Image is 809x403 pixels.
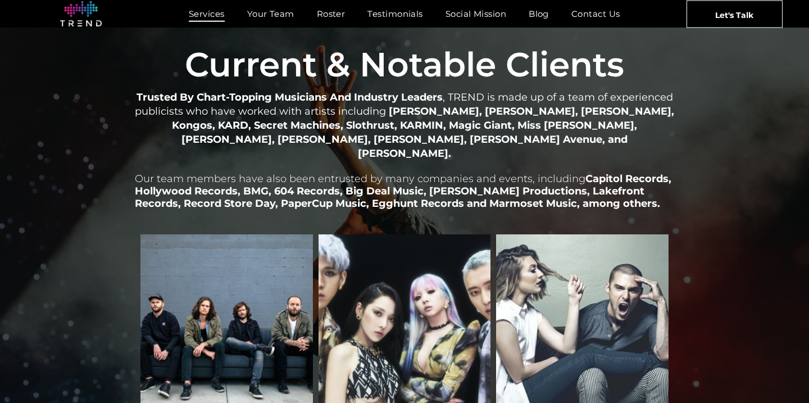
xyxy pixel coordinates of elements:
[560,6,631,22] a: Contact Us
[178,6,236,22] a: Services
[236,6,306,22] a: Your Team
[517,6,560,22] a: Blog
[135,173,585,185] span: Our team members have also been entrusted by many companies and events, including
[172,105,674,159] strong: [PERSON_NAME], [PERSON_NAME], [PERSON_NAME], Kongos, KARD, Secret Machines, Slothrust, KARMIN, Ma...
[356,6,434,22] a: Testimonials
[185,44,624,85] span: Current & Notable Clients
[434,6,517,22] a: Social Mission
[135,173,671,210] strong: Capitol Records, Hollywood Records, BMG, 604 Records, Big Deal Music, [PERSON_NAME] Productions, ...
[189,6,225,22] span: Services
[753,349,809,403] iframe: Chat Widget
[306,6,357,22] a: Roster
[60,1,102,27] img: logo
[715,1,753,29] span: Let's Talk
[137,91,443,103] strong: Trusted By Chart-Topping Musicians And Industry Leaders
